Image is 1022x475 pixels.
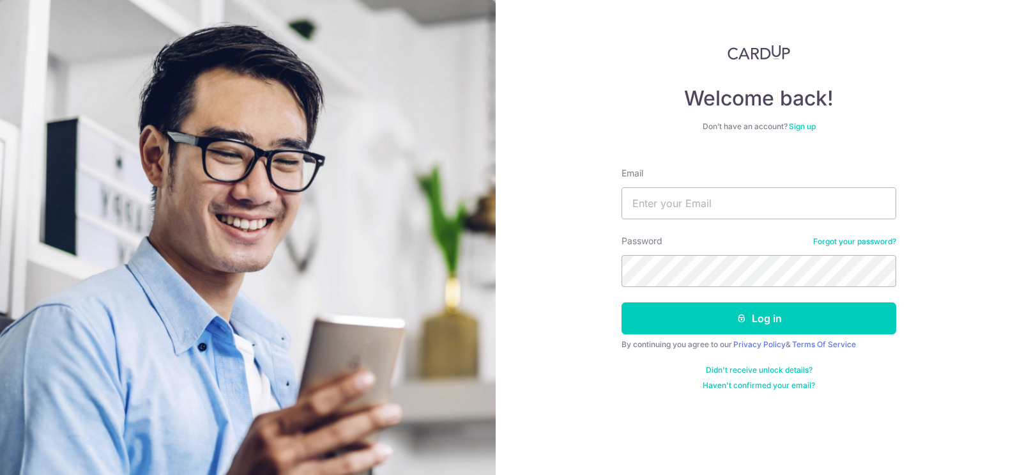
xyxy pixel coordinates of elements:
a: Forgot your password? [813,237,896,247]
img: CardUp Logo [728,45,790,60]
a: Privacy Policy [733,339,786,349]
label: Email [622,167,643,180]
a: Haven't confirmed your email? [703,380,815,391]
button: Log in [622,302,896,334]
div: By continuing you agree to our & [622,339,896,350]
div: Don’t have an account? [622,121,896,132]
a: Sign up [789,121,816,131]
label: Password [622,235,662,247]
h4: Welcome back! [622,86,896,111]
input: Enter your Email [622,187,896,219]
a: Terms Of Service [792,339,856,349]
a: Didn't receive unlock details? [706,365,812,375]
